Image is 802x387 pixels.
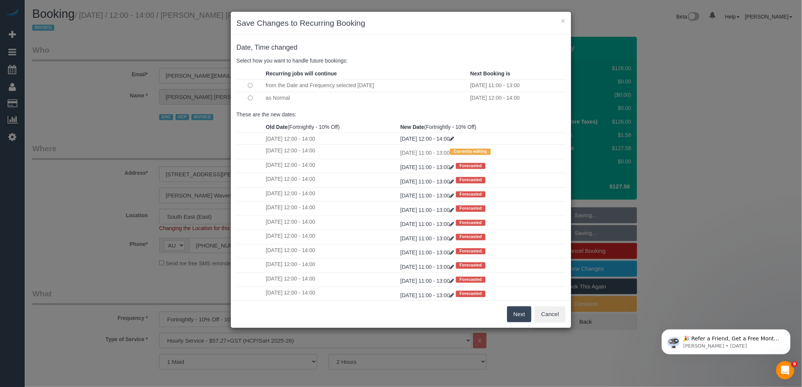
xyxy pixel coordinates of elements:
span: Date, Time [237,44,269,51]
td: [DATE] 12:00 - 14:00 [264,173,398,187]
td: [DATE] 12:00 - 14:00 [264,230,398,244]
span: Forecasted [456,177,486,183]
td: [DATE] 12:00 - 14:00 [264,259,398,273]
button: Next [507,306,532,322]
span: 9 [792,361,798,367]
a: [DATE] 11:00 - 13:00 [400,292,456,298]
p: Message from Ellie, sent 4d ago [33,29,131,36]
span: Forecasted [456,205,486,212]
a: [DATE] 11:00 - 13:00 [400,193,456,199]
a: [DATE] 11:00 - 13:00 [400,179,456,185]
button: × [561,17,565,25]
span: Forecasted [456,291,486,297]
td: [DATE] 12:00 - 14:00 [264,202,398,216]
h4: changed [237,44,565,52]
td: [DATE] 12:00 - 14:00 [264,159,398,173]
strong: Old Date [266,124,288,130]
iframe: Intercom live chat [776,361,794,379]
td: [DATE] 12:00 - 14:00 [264,216,398,230]
td: [DATE] 12:00 - 14:00 [264,273,398,287]
span: Forecasted [456,277,486,283]
iframe: Intercom notifications message [650,313,802,367]
a: [DATE] 11:00 - 13:00 [400,278,456,284]
span: Forecasted [456,191,486,197]
td: [DATE] 12:00 - 14:00 [264,287,398,301]
a: [DATE] 11:00 - 13:00 [400,264,456,270]
span: Forecasted [456,248,486,254]
span: Forecasted [456,262,486,268]
span: Forecasted [456,220,486,226]
td: [DATE] 12:00 - 14:00 [264,133,398,145]
strong: New Date [400,124,424,130]
td: [DATE] 12:00 - 14:00 [264,187,398,201]
td: from the Date and Frequency selected [DATE] [264,79,468,92]
p: These are the new dates: [237,111,565,118]
td: [DATE] 11:00 - 13:00 [468,79,565,92]
a: [DATE] 11:00 - 13:00 [400,221,456,227]
strong: Next Booking is [470,71,511,77]
td: [DATE] 12:00 - 14:00 [264,244,398,258]
a: [DATE] 11:00 - 13:00 [400,207,456,213]
a: [DATE] 11:00 - 13:00 [400,235,456,241]
a: [DATE] 11:00 - 13:00 [400,249,456,255]
span: Forecasted [456,163,486,169]
span: Forecasted [456,234,486,240]
td: [DATE] 12:00 - 14:00 [264,145,398,159]
th: (Fortnightly - 10% Off) [398,121,565,133]
span: Currently editing [450,149,491,155]
td: as Normal [264,92,468,104]
a: [DATE] 12:00 - 14:00 [400,136,454,142]
button: Cancel [535,306,565,322]
h3: Save Changes to Recurring Booking [237,17,565,29]
p: Select how you want to handle future bookings: [237,57,565,64]
a: [DATE] 11:00 - 13:00 [400,164,456,170]
td: [DATE] 11:00 - 13:00 [398,145,565,159]
th: (Fortnightly - 10% Off) [264,121,398,133]
td: [DATE] 12:00 - 14:00 [468,92,565,104]
span: 🎉 Refer a Friend, Get a Free Month! 🎉 Love Automaid? Share the love! When you refer a friend who ... [33,22,130,103]
strong: Recurring jobs will continue [266,71,337,77]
